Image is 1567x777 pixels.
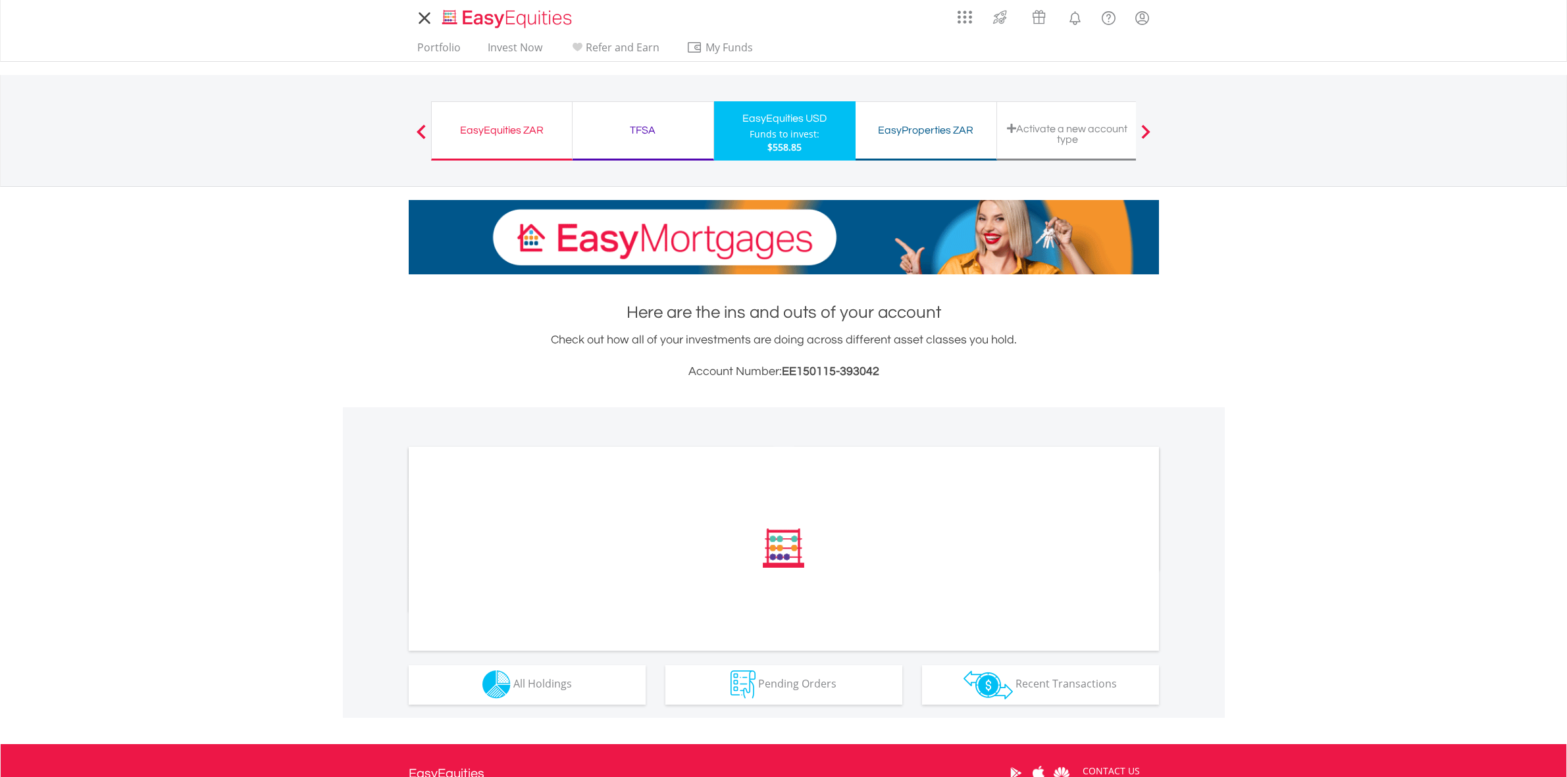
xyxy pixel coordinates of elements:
[1125,3,1159,32] a: My Profile
[949,3,981,24] a: AppsGrid
[1092,3,1125,30] a: FAQ's and Support
[767,141,802,153] span: $558.85
[922,665,1159,705] button: Recent Transactions
[722,109,848,128] div: EasyEquities USD
[513,676,572,691] span: All Holdings
[1015,676,1117,691] span: Recent Transactions
[665,665,902,705] button: Pending Orders
[686,39,773,56] span: My Funds
[409,665,646,705] button: All Holdings
[1019,3,1058,28] a: Vouchers
[782,365,879,378] span: EE150115-393042
[440,8,577,30] img: EasyEquities_Logo.png
[750,128,819,141] div: Funds to invest:
[586,40,659,55] span: Refer and Earn
[437,3,577,30] a: Home page
[1005,123,1130,145] div: Activate a new account type
[482,41,548,61] a: Invest Now
[863,121,989,139] div: EasyProperties ZAR
[963,670,1013,699] img: transactions-zar-wht.png
[564,41,665,61] a: Refer and Earn
[1028,7,1050,28] img: vouchers-v2.svg
[409,200,1159,274] img: EasyMortage Promotion Banner
[412,41,466,61] a: Portfolio
[580,121,706,139] div: TFSA
[758,676,836,691] span: Pending Orders
[731,670,756,699] img: pending_instructions-wht.png
[409,301,1159,324] h1: Here are the ins and outs of your account
[958,10,972,24] img: grid-menu-icon.svg
[409,363,1159,381] h3: Account Number:
[409,331,1159,381] div: Check out how all of your investments are doing across different asset classes you hold.
[1058,3,1092,30] a: Notifications
[989,7,1011,28] img: thrive-v2.svg
[440,121,564,139] div: EasyEquities ZAR
[482,670,511,699] img: holdings-wht.png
